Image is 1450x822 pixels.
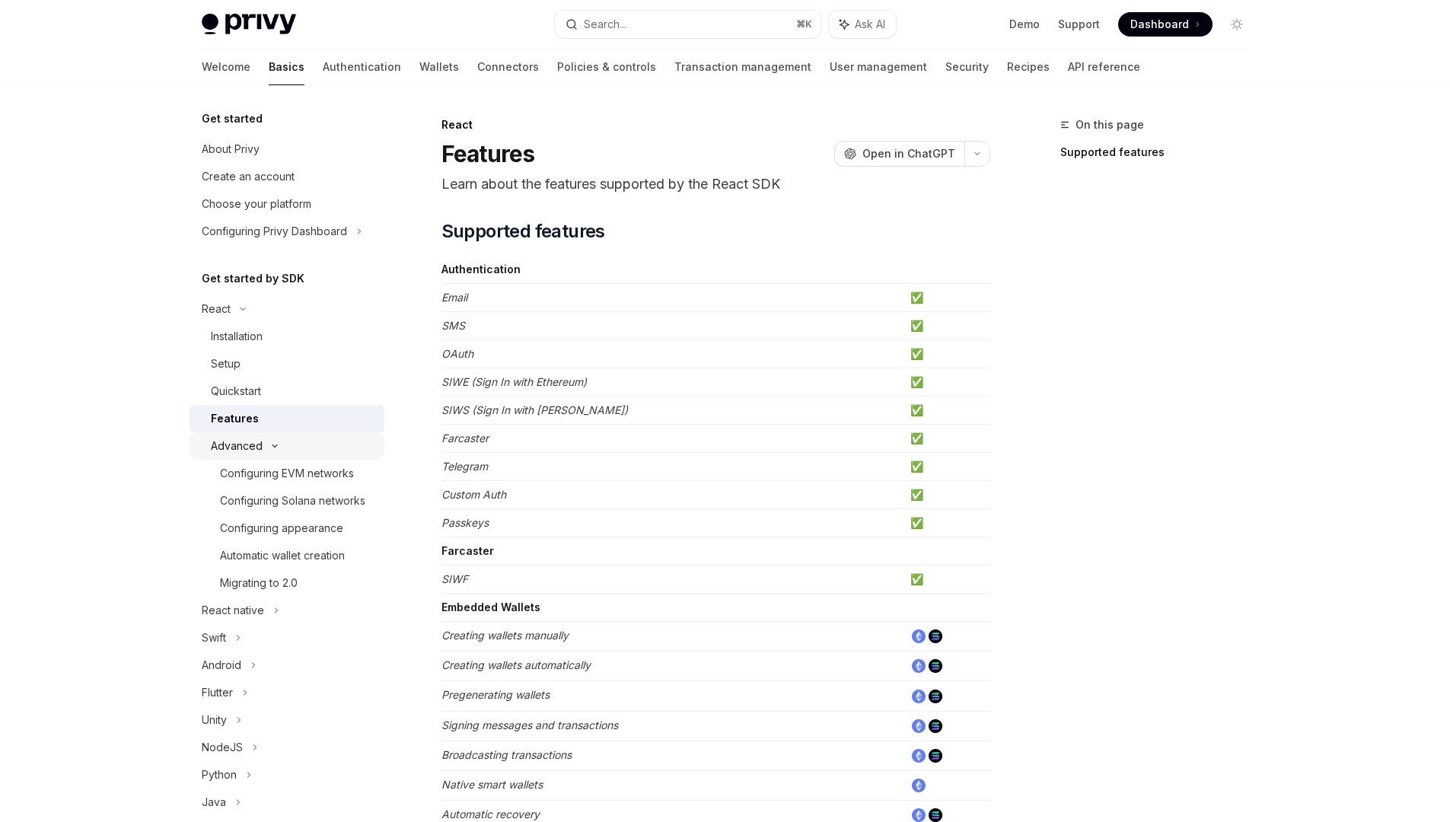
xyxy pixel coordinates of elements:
div: About Privy [202,140,260,158]
img: ethereum.png [912,690,926,703]
em: Pregenerating wallets [441,688,550,701]
p: Learn about the features supported by the React SDK [441,174,990,195]
div: Search... [584,15,626,33]
img: solana.png [929,808,942,822]
img: solana.png [929,629,942,643]
a: Choose your platform [190,190,384,218]
em: OAuth [441,347,473,360]
div: Migrating to 2.0 [220,574,298,592]
img: solana.png [929,659,942,673]
td: ✅ [904,453,990,481]
img: ethereum.png [912,719,926,733]
div: Java [202,793,226,811]
em: Automatic recovery [441,808,540,820]
button: Toggle dark mode [1225,12,1249,37]
em: Creating wallets automatically [441,658,591,671]
div: Create an account [202,167,295,186]
div: Advanced [211,437,263,455]
a: Dashboard [1118,12,1213,37]
td: ✅ [904,312,990,340]
div: Features [211,409,259,428]
em: Custom Auth [441,488,506,501]
em: SIWF [441,572,468,585]
span: Open in ChatGPT [862,146,955,161]
td: ✅ [904,425,990,453]
a: Wallets [419,49,459,85]
a: Create an account [190,163,384,190]
a: Policies & controls [557,49,656,85]
div: Setup [211,355,241,373]
em: Broadcasting transactions [441,748,572,761]
div: React native [202,601,264,620]
img: ethereum.png [912,749,926,763]
strong: Farcaster [441,544,494,557]
div: Swift [202,629,226,647]
a: Support [1058,17,1100,32]
td: ✅ [904,397,990,425]
a: User management [830,49,927,85]
a: Quickstart [190,378,384,405]
span: ⌘ K [796,18,812,30]
div: Configuring appearance [220,519,343,537]
em: SIWS (Sign In with [PERSON_NAME]) [441,403,628,416]
img: ethereum.png [912,659,926,673]
img: ethereum.png [912,808,926,822]
img: solana.png [929,719,942,733]
div: Configuring Solana networks [220,492,365,510]
a: Setup [190,350,384,378]
h5: Get started [202,110,263,128]
a: Security [945,49,989,85]
div: React [202,300,231,318]
a: Configuring appearance [190,515,384,542]
span: Ask AI [855,17,885,32]
h1: Features [441,140,535,167]
a: Demo [1009,17,1040,32]
a: Connectors [477,49,539,85]
a: Installation [190,323,384,350]
td: ✅ [904,340,990,368]
em: Farcaster [441,432,489,444]
img: light logo [202,14,296,35]
span: Supported features [441,219,605,244]
a: Transaction management [674,49,811,85]
td: ✅ [904,481,990,509]
em: SIWE (Sign In with Ethereum) [441,375,587,388]
td: ✅ [904,368,990,397]
div: Configuring Privy Dashboard [202,222,347,241]
div: Configuring EVM networks [220,464,354,483]
div: Android [202,656,241,674]
a: Recipes [1007,49,1050,85]
div: Python [202,766,237,784]
td: ✅ [904,566,990,594]
em: Email [441,291,467,304]
a: Features [190,405,384,432]
a: Configuring EVM networks [190,460,384,487]
div: React [441,117,990,132]
a: API reference [1068,49,1140,85]
td: ✅ [904,284,990,312]
a: Welcome [202,49,250,85]
a: Configuring Solana networks [190,487,384,515]
a: Authentication [323,49,401,85]
h5: Get started by SDK [202,269,304,288]
em: Creating wallets manually [441,629,569,642]
strong: Embedded Wallets [441,601,540,613]
div: Automatic wallet creation [220,546,345,565]
em: Passkeys [441,516,489,529]
div: Installation [211,327,263,346]
em: Telegram [441,460,488,473]
a: Basics [269,49,304,85]
span: Dashboard [1130,17,1189,32]
a: Migrating to 2.0 [190,569,384,597]
strong: Authentication [441,263,521,276]
button: Search...⌘K [555,11,821,38]
img: ethereum.png [912,779,926,792]
img: solana.png [929,690,942,703]
em: SMS [441,319,465,332]
div: Unity [202,711,227,729]
td: ✅ [904,509,990,537]
span: On this page [1076,116,1144,134]
img: ethereum.png [912,629,926,643]
a: About Privy [190,135,384,163]
div: NodeJS [202,738,243,757]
